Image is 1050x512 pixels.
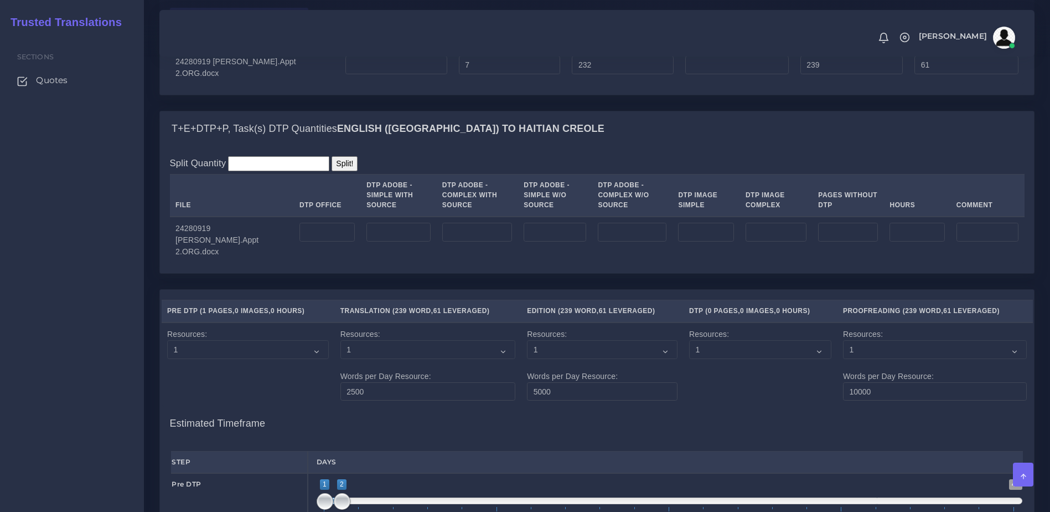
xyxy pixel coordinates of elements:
[317,458,337,466] strong: Days
[170,49,340,85] td: 24280919 [PERSON_NAME].Appt 2.ORG.docx
[172,458,190,466] strong: Step
[684,322,837,407] td: Resources:
[170,174,294,217] th: File
[673,174,740,217] th: DTP Image Simple
[8,69,136,92] a: Quotes
[337,479,346,490] span: 2
[235,307,268,315] span: 0 Images
[913,27,1019,49] a: [PERSON_NAME]avatar
[162,300,335,322] th: Pre DTP ( , , )
[837,300,1032,322] th: Proofreading ( , )
[332,156,358,171] input: Split!
[521,300,684,322] th: Edition ( , )
[950,174,1024,217] th: Comment
[561,307,597,315] span: 239 Word
[1009,479,1022,490] span: 41
[919,32,987,40] span: [PERSON_NAME]
[905,307,941,315] span: 239 Word
[170,217,294,264] td: 24280919 [PERSON_NAME].Appt 2.ORG.docx
[170,156,226,170] label: Split Quantity
[518,174,592,217] th: DTP Adobe - Simple W/O Source
[334,300,521,322] th: Translation ( , )
[294,174,361,217] th: DTP Office
[521,322,684,407] td: Resources: Words per Day Resource:
[361,174,437,217] th: DTP Adobe - Simple With Source
[436,174,518,217] th: DTP Adobe - Complex With Source
[813,174,884,217] th: Pages Without DTP
[433,307,487,315] span: 61 Leveraged
[599,307,653,315] span: 61 Leveraged
[172,123,604,135] h4: T+E+DTP+P, Task(s) DTP Quantities
[160,146,1034,273] div: T+E+DTP+P, Task(s) DTP QuantitiesEnglish ([GEOGRAPHIC_DATA]) TO Haitian Creole
[684,300,837,322] th: DTP ( , , )
[739,174,812,217] th: DTP Image Complex
[884,174,950,217] th: Hours
[337,123,604,134] b: English ([GEOGRAPHIC_DATA]) TO Haitian Creole
[203,307,233,315] span: 1 Pages
[837,322,1032,407] td: Resources: Words per Day Resource:
[160,111,1034,147] div: T+E+DTP+P, Task(s) DTP QuantitiesEnglish ([GEOGRAPHIC_DATA]) TO Haitian Creole
[395,307,431,315] span: 239 Word
[3,13,122,32] a: Trusted Translations
[3,16,122,29] h2: Trusted Translations
[993,27,1015,49] img: avatar
[776,307,808,315] span: 0 Hours
[36,74,68,86] span: Quotes
[740,307,774,315] span: 0 Images
[162,322,335,407] td: Resources:
[170,407,1025,430] h4: Estimated Timeframe
[320,479,329,490] span: 1
[708,307,738,315] span: 0 Pages
[334,322,521,407] td: Resources: Words per Day Resource:
[271,307,302,315] span: 0 Hours
[17,53,54,61] span: Sections
[172,480,201,488] strong: Pre DTP
[592,174,673,217] th: DTP Adobe - Complex W/O Source
[943,307,997,315] span: 61 Leveraged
